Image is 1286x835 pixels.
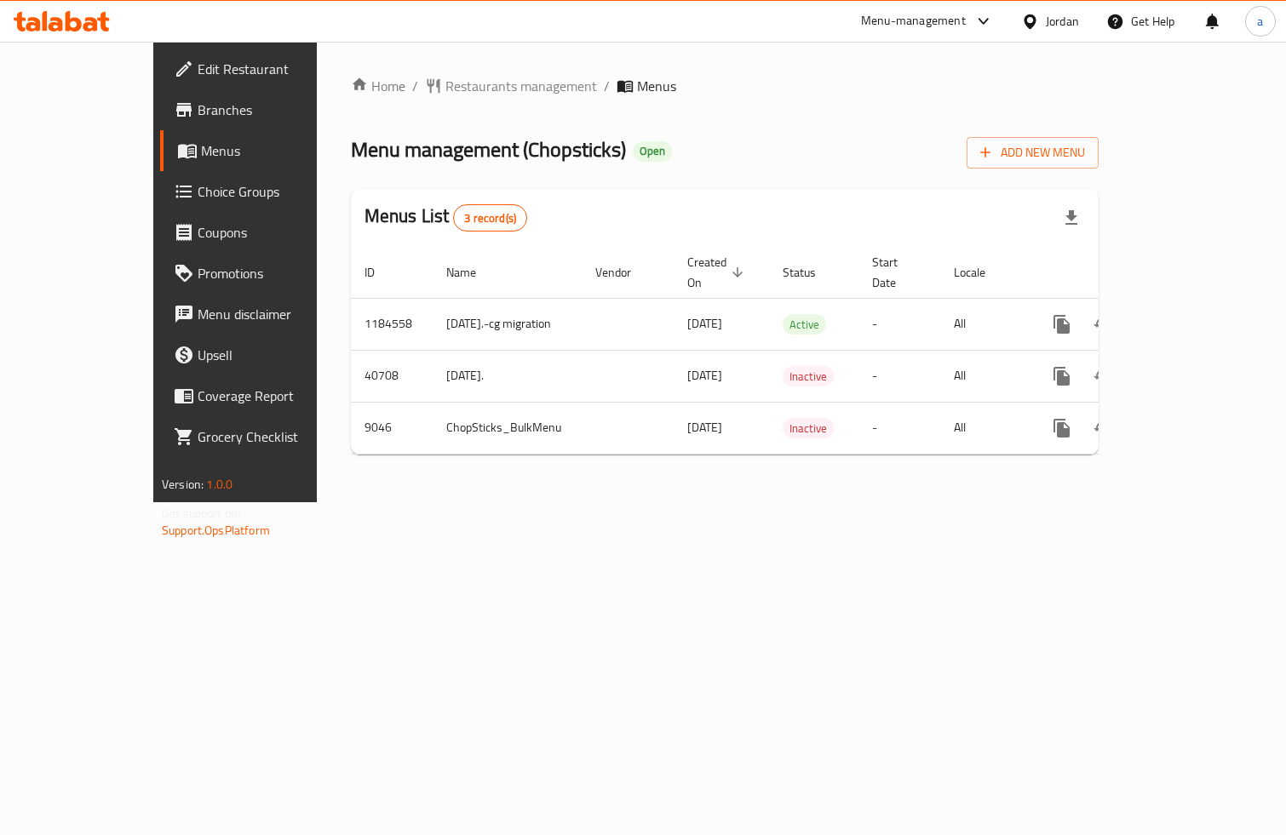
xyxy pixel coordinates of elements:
span: Promotions [198,263,354,283]
span: Menus [637,76,676,96]
span: Inactive [783,419,834,438]
span: Grocery Checklist [198,426,354,447]
a: Home [351,76,405,96]
span: Menus [201,140,354,161]
td: 40708 [351,350,433,402]
span: ID [365,262,397,283]
td: All [940,298,1028,350]
a: Menus [160,130,368,171]
h2: Menus List [365,203,527,232]
span: Coupons [198,222,354,243]
td: All [940,402,1028,454]
div: Active [783,314,826,335]
div: Inactive [783,366,834,386]
a: Restaurants management [425,76,597,96]
span: Vendor [595,262,653,283]
span: Get support on: [162,502,240,524]
span: Menu management ( Chopsticks ) [351,130,626,169]
span: Open [633,144,672,158]
span: Menu disclaimer [198,304,354,324]
span: Created On [687,252,749,293]
td: [DATE]. [433,350,582,402]
button: more [1042,356,1082,397]
span: Restaurants management [445,76,597,96]
button: more [1042,304,1082,345]
span: Name [446,262,498,283]
span: [DATE] [687,364,722,386]
a: Upsell [160,335,368,375]
td: - [858,350,940,402]
a: Grocery Checklist [160,416,368,457]
a: Branches [160,89,368,130]
a: Edit Restaurant [160,49,368,89]
span: Locale [954,262,1008,283]
span: 1.0.0 [206,473,233,495]
span: Status [783,262,838,283]
span: Active [783,315,826,335]
nav: breadcrumb [351,76,1099,96]
a: Promotions [160,253,368,294]
button: Change Status [1082,408,1123,449]
button: Change Status [1082,356,1123,397]
button: Add New Menu [967,137,1099,169]
span: Branches [198,100,354,120]
span: Choice Groups [198,181,354,202]
div: Open [633,141,672,162]
span: Edit Restaurant [198,59,354,79]
div: Menu-management [861,11,966,31]
span: Upsell [198,345,354,365]
span: Inactive [783,367,834,386]
table: enhanced table [351,247,1219,455]
td: 1184558 [351,298,433,350]
span: Coverage Report [198,386,354,406]
div: Jordan [1046,12,1079,31]
li: / [604,76,610,96]
th: Actions [1028,247,1219,299]
td: - [858,298,940,350]
td: - [858,402,940,454]
span: Add New Menu [980,142,1085,163]
td: [DATE].-cg migration [433,298,582,350]
span: [DATE] [687,312,722,335]
span: Version: [162,473,204,495]
div: Export file [1051,197,1092,238]
button: Change Status [1082,304,1123,345]
span: [DATE] [687,416,722,438]
li: / [412,76,418,96]
td: All [940,350,1028,402]
div: Inactive [783,418,834,438]
a: Coverage Report [160,375,368,416]
td: 9046 [351,402,433,454]
a: Coupons [160,212,368,253]
button: more [1042,408,1082,449]
span: Start Date [872,252,920,293]
span: 3 record(s) [454,210,526,226]
td: ChopSticks_BulkMenu [433,402,582,454]
a: Menu disclaimer [160,294,368,335]
a: Support.OpsPlatform [162,519,270,541]
div: Total records count [453,204,527,232]
a: Choice Groups [160,171,368,212]
span: a [1257,12,1263,31]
